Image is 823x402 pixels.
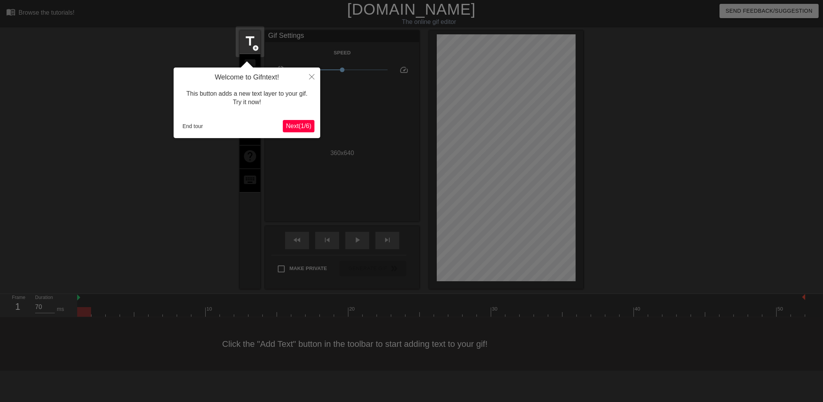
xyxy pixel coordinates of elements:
[283,120,314,132] button: Next
[179,73,314,82] h4: Welcome to Gifntext!
[303,68,320,85] button: Close
[179,120,206,132] button: End tour
[179,82,314,115] div: This button adds a new text layer to your gif. Try it now!
[286,123,311,129] span: Next ( 1 / 6 )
